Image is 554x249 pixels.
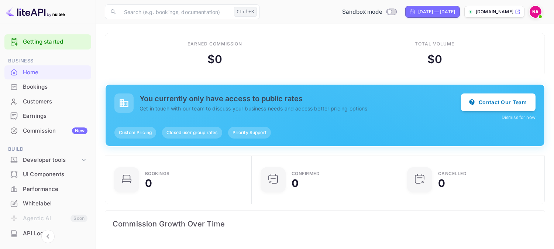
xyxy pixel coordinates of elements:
div: Getting started [4,34,91,50]
img: LiteAPI logo [6,6,65,18]
a: Getting started [23,38,87,46]
span: Build [4,145,91,153]
div: Commission [23,127,87,135]
div: $ 0 [207,51,222,68]
button: Contact Our Team [461,93,536,111]
span: Sandbox mode [342,8,382,16]
span: Priority Support [228,129,271,136]
div: Developer tools [23,156,80,164]
a: Earnings [4,109,91,123]
a: Performance [4,182,91,196]
div: Home [4,65,91,80]
div: New [72,127,87,134]
div: CANCELLED [438,171,467,176]
div: UI Components [23,170,87,179]
a: Whitelabel [4,197,91,210]
div: Ctrl+K [234,7,257,17]
div: CommissionNew [4,124,91,138]
a: Home [4,65,91,79]
div: Customers [4,95,91,109]
a: API Logs [4,226,91,240]
div: API Logs [4,226,91,241]
span: Business [4,57,91,65]
div: Customers [23,98,87,106]
div: Earned commission [187,41,242,47]
div: $ 0 [427,51,442,68]
div: Whitelabel [23,199,87,208]
div: Total volume [415,41,454,47]
div: Performance [23,185,87,194]
button: Dismiss for now [502,114,536,121]
a: CommissionNew [4,124,91,137]
p: [DOMAIN_NAME] [476,8,513,15]
div: [DATE] — [DATE] [418,8,455,15]
div: Switch to Production mode [339,8,399,16]
div: UI Components [4,167,91,182]
div: Developer tools [4,154,91,167]
button: Collapse navigation [41,230,55,243]
div: 0 [145,178,152,188]
div: 0 [292,178,299,188]
div: API Logs [23,229,87,238]
a: UI Components [4,167,91,181]
div: Bookings [145,171,170,176]
img: Nabil all [530,6,541,18]
a: Customers [4,95,91,108]
span: Closed user group rates [162,129,222,136]
div: 0 [438,178,445,188]
div: Confirmed [292,171,320,176]
div: Home [23,68,87,77]
p: Get in touch with our team to discuss your business needs and access better pricing options [140,105,461,112]
h5: You currently only have access to public rates [140,94,461,103]
a: Bookings [4,80,91,93]
div: Bookings [4,80,91,94]
span: Commission Growth Over Time [113,218,537,230]
div: Earnings [23,112,87,120]
span: Custom Pricing [114,129,156,136]
div: Bookings [23,83,87,91]
div: Whitelabel [4,197,91,211]
input: Search (e.g. bookings, documentation) [120,4,231,19]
